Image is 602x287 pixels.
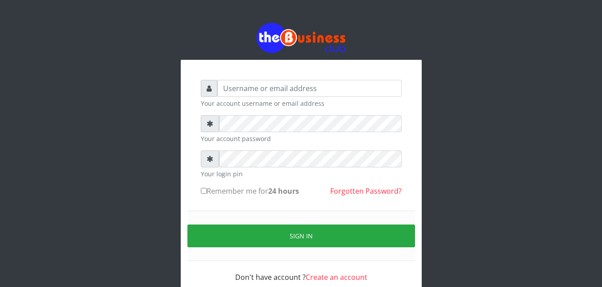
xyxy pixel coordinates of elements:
[268,186,299,196] b: 24 hours
[187,225,415,247] button: Sign in
[201,261,402,283] div: Don't have account ?
[201,186,299,196] label: Remember me for
[201,169,402,179] small: Your login pin
[217,80,402,97] input: Username or email address
[330,186,402,196] a: Forgotten Password?
[201,99,402,108] small: Your account username or email address
[306,272,367,282] a: Create an account
[201,188,207,194] input: Remember me for24 hours
[201,134,402,143] small: Your account password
